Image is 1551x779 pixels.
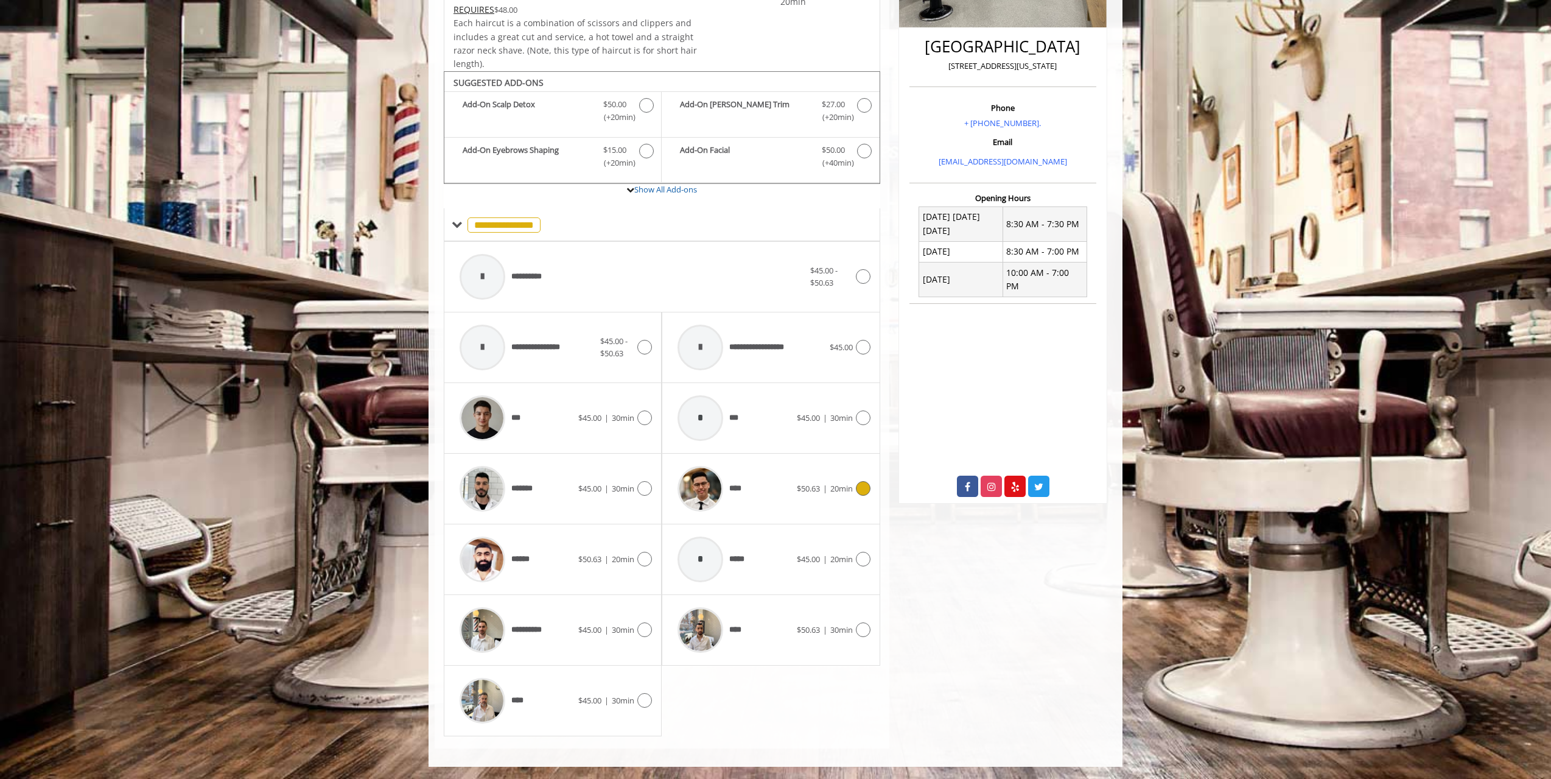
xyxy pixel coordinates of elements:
span: 30min [612,624,634,635]
td: 8:30 AM - 7:30 PM [1003,206,1087,241]
span: $45.00 [797,412,820,423]
span: $27.00 [822,98,845,111]
b: Add-On Facial [680,144,809,169]
span: | [823,412,827,423]
td: [DATE] [919,241,1003,262]
h3: Opening Hours [909,194,1096,202]
span: $45.00 [578,695,601,706]
a: [EMAIL_ADDRESS][DOMAIN_NAME] [939,156,1067,167]
span: 20min [612,554,634,565]
span: $45.00 [578,624,601,635]
label: Add-On Beard Trim [668,98,873,127]
span: Each haircut is a combination of scissors and clippers and includes a great cut and service, a ho... [453,17,697,69]
span: $15.00 [603,144,626,157]
a: + [PHONE_NUMBER]. [964,118,1041,129]
span: 30min [830,624,853,635]
span: $50.00 [822,144,845,157]
div: The Made Man Haircut Add-onS [444,71,880,185]
label: Add-On Facial [668,144,873,172]
span: | [604,554,609,565]
span: 20min [830,483,853,494]
span: | [604,483,609,494]
span: $50.00 [603,98,626,111]
span: $50.63 [578,554,601,565]
span: | [604,695,609,706]
b: Add-On Eyebrows Shaping [463,144,591,169]
span: 30min [830,412,853,423]
td: 10:00 AM - 7:00 PM [1003,263,1087,297]
label: Add-On Eyebrows Shaping [450,144,655,172]
span: | [823,624,827,635]
span: This service needs some Advance to be paid before we block your appointment [453,4,494,15]
span: $45.00 [797,554,820,565]
b: SUGGESTED ADD-ONS [453,77,544,88]
span: $45.00 - $50.63 [600,336,628,359]
span: $45.00 [578,483,601,494]
b: Add-On [PERSON_NAME] Trim [680,98,809,124]
span: $45.00 [578,412,601,423]
span: 20min [830,554,853,565]
span: | [823,554,827,565]
span: (+40min ) [815,157,851,169]
h3: Phone [912,104,1093,112]
td: [DATE] [DATE] [DATE] [919,206,1003,241]
span: 30min [612,412,634,423]
span: (+20min ) [815,111,851,124]
span: | [604,624,609,635]
span: (+20min ) [597,111,633,124]
span: | [823,483,827,494]
span: | [604,412,609,423]
label: Add-On Scalp Detox [450,98,655,127]
h3: Email [912,138,1093,146]
span: $45.00 - $50.63 [810,265,838,289]
div: $48.00 [453,3,698,16]
td: 8:30 AM - 7:00 PM [1003,241,1087,262]
td: [DATE] [919,263,1003,297]
span: (+20min ) [597,157,633,169]
b: Add-On Scalp Detox [463,98,591,124]
span: $50.63 [797,483,820,494]
span: $45.00 [830,342,853,353]
span: 30min [612,695,634,706]
span: $50.63 [797,624,820,635]
p: [STREET_ADDRESS][US_STATE] [912,60,1093,72]
a: Show All Add-ons [634,184,697,195]
span: 30min [612,483,634,494]
h2: [GEOGRAPHIC_DATA] [912,38,1093,55]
